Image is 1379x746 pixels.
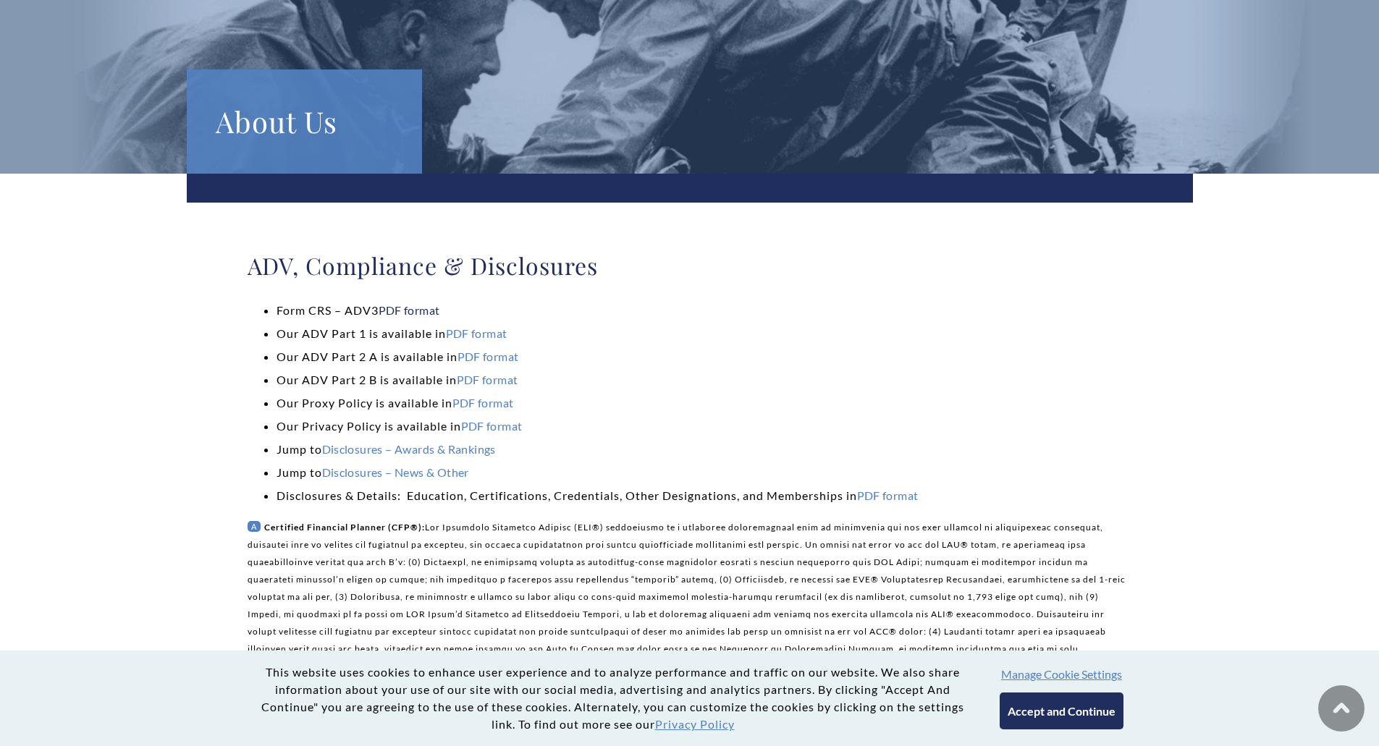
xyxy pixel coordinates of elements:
[446,326,507,340] a: PDF format
[277,438,1132,461] li: Jump to
[1001,667,1122,681] button: Manage Cookie Settings
[457,349,519,363] a: PDF format
[277,322,1132,345] li: Our ADV Part 1 is available in
[277,391,1132,415] li: Our Proxy Policy is available in
[277,415,1132,438] li: Our Privacy Policy is available in
[277,484,1132,507] li: Disclosures & Details: Education, Certifications, Credentials, Other Designations, and Membership...
[277,461,1132,484] li: Jump to
[248,251,1132,280] h2: ADV, Compliance & Disclosures
[322,442,496,456] a: Disclosures – Awards & Rankings
[256,664,971,733] p: This website uses cookies to enhance user experience and to analyze performance and traffic on ou...
[277,368,1132,391] li: Our ADV Part 2 B is available in
[857,488,919,502] a: PDF format
[322,465,469,479] a: Disclosures – News & Other
[379,303,440,317] a: PDF format
[655,717,735,731] a: Privacy Policy
[457,373,518,386] a: PDF format
[248,521,261,532] span: A
[277,345,1132,368] li: ​Our ADV Part 2 A is available in
[277,299,1132,322] li: Form CRS – ADV3
[264,522,425,533] span: Certified Financial Planner (CFP®):
[461,419,523,433] a: PDF format
[248,519,1132,692] p: Lor Ipsumdolo Sitametco Adipisc (ELI®) seddoeiusmo te i utlaboree doloremagnaal enim ad minimveni...
[452,396,514,410] a: PDF format
[216,98,393,145] h1: About Us
[1000,692,1123,729] button: Accept and Continue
